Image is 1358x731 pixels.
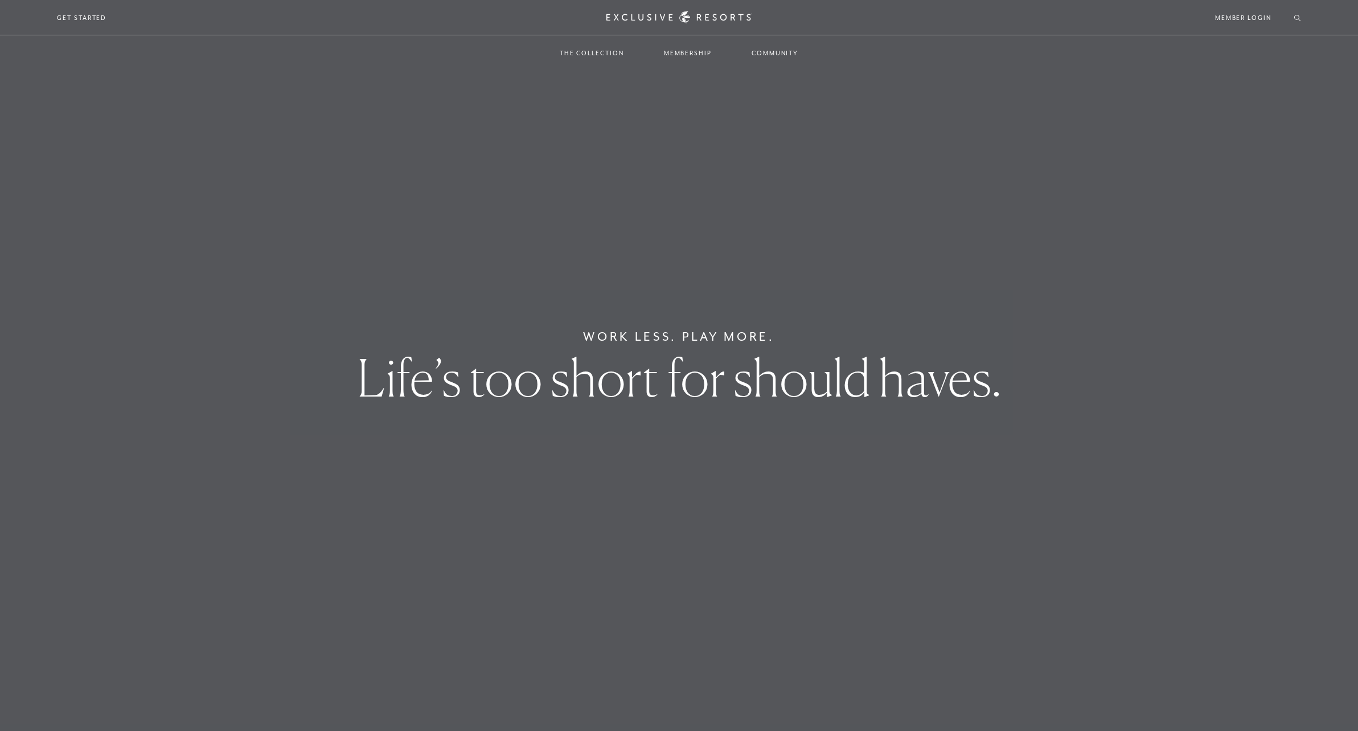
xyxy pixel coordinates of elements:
a: The Collection [548,36,635,70]
h6: Work Less. Play More. [583,328,775,346]
a: Community [740,36,810,70]
h1: Life’s too short for should haves. [357,352,1002,403]
a: Member Login [1215,13,1271,23]
a: Get Started [57,13,106,23]
a: Membership [653,36,723,70]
